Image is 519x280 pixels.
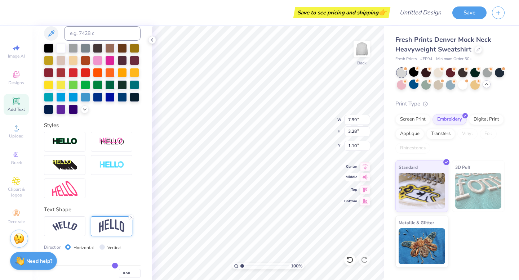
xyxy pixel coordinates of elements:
img: Stroke [52,137,77,146]
span: Greek [11,160,22,166]
div: Back [357,60,367,66]
div: Transfers [426,128,455,139]
span: Metallic & Glitter [399,219,434,226]
span: 3D Puff [455,163,470,171]
span: Designs [8,80,24,86]
img: 3d Illusion [52,159,77,171]
span: Add Text [8,107,25,112]
div: Print Type [395,100,505,108]
img: Arch [99,219,124,233]
img: Free Distort [52,181,77,196]
span: Standard [399,163,418,171]
span: Image AI [8,53,25,59]
span: Top [344,187,357,192]
img: 3D Puff [455,173,502,209]
span: Middle [344,175,357,180]
button: Save [452,6,487,19]
label: Vertical [107,244,122,251]
div: Rhinestones [395,143,430,154]
div: Foil [480,128,497,139]
input: Untitled Design [394,5,447,20]
div: Screen Print [395,114,430,125]
img: Arc [52,221,77,231]
img: Standard [399,173,445,209]
span: Minimum Order: 50 + [436,56,472,62]
span: 100 % [291,263,302,269]
div: Text Shape [44,206,141,214]
span: Direction [44,244,62,250]
strong: Need help? [26,258,52,265]
div: Digital Print [469,114,504,125]
span: Bottom [344,199,357,204]
span: Center [344,164,357,169]
img: Shadow [99,137,124,146]
input: e.g. 7428 c [64,26,141,41]
span: # FP94 [420,56,432,62]
div: Save to see pricing and shipping [295,7,389,18]
span: Upload [9,133,23,139]
div: Embroidery [432,114,467,125]
span: Fresh Prints Denver Mock Neck Heavyweight Sweatshirt [395,35,491,54]
div: Applique [395,128,424,139]
div: Vinyl [457,128,478,139]
span: Decorate [8,219,25,225]
label: Horizontal [74,244,94,251]
span: 👉 [378,8,386,17]
img: Negative Space [99,161,124,169]
img: Metallic & Glitter [399,228,445,264]
span: Fresh Prints [395,56,417,62]
span: Clipart & logos [4,186,29,198]
div: Styles [44,121,141,130]
img: Back [355,42,369,56]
